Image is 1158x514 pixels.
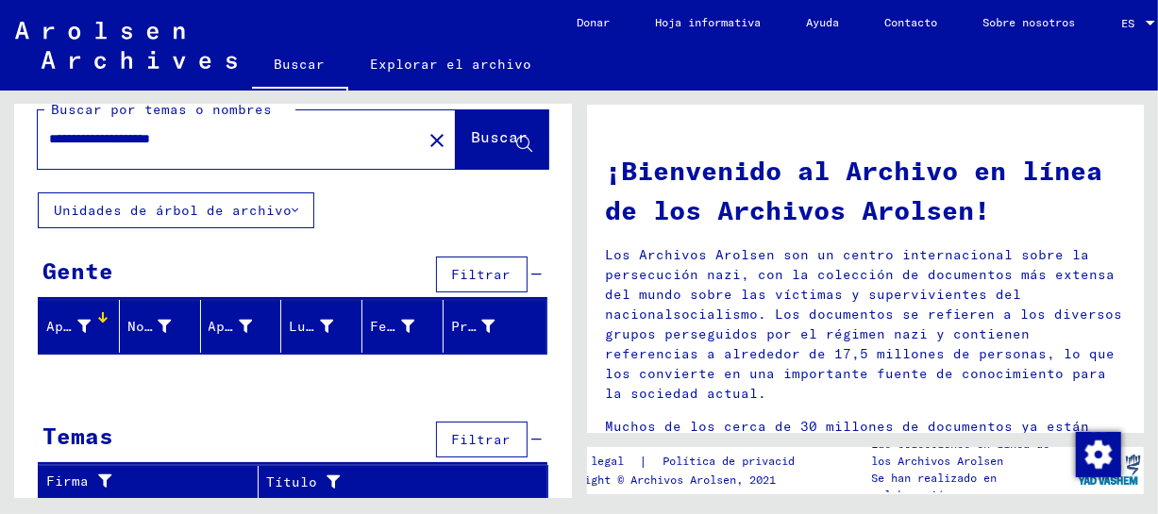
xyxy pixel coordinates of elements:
font: Unidades de árbol de archivo [54,202,292,219]
img: Arolsen_neg.svg [15,22,237,69]
mat-header-cell: Prisionero # [444,300,546,353]
div: Prisionero # [451,311,524,341]
a: Aviso legal [551,452,639,472]
font: Explorar el archivo [371,56,532,73]
font: Fecha de nacimiento [370,318,531,335]
font: Se han realizado en colaboración con [871,471,997,502]
font: Donar [578,15,611,29]
font: Buscar [275,56,326,73]
a: Buscar [252,41,348,91]
mat-header-cell: Apellido de soltera [201,300,282,353]
button: Filtrar [436,422,528,457]
font: | [639,453,647,470]
mat-header-cell: Lugar de nacimiento [281,300,362,353]
mat-header-cell: Fecha de nacimiento [362,300,444,353]
div: Firma [46,467,258,497]
a: Explorar el archivo [348,41,555,87]
mat-header-cell: Apellido [39,300,120,353]
font: Contacto [885,15,938,29]
font: Copyright © Archivos Arolsen, 2021 [551,473,776,487]
div: Título [266,467,525,497]
button: Unidades de árbol de archivo [38,192,314,228]
font: ES [1121,16,1134,30]
font: Hoja informativa [656,15,762,29]
font: Buscar [472,127,529,146]
button: Buscar [456,110,548,169]
font: Filtrar [452,266,512,283]
div: Apellido de soltera [209,311,281,341]
font: Lugar de nacimiento [289,318,450,335]
font: Título [266,473,317,490]
button: Filtrar [436,257,528,292]
div: Nombre de pila [127,311,200,341]
font: Los Archivos Arolsen son un centro internacional sobre la persecución nazi, con la colección de d... [606,246,1123,402]
font: Buscar por temas o nombres [51,101,272,118]
a: Política de privacidad [647,452,831,472]
font: Firma [46,473,89,489]
mat-header-cell: Nombre de pila [120,300,201,353]
font: Nombre de pila [127,318,246,335]
font: Temas [42,422,113,450]
font: Apellido de soltera [209,318,370,335]
button: Claro [418,121,456,158]
font: Muchos de los cerca de 30 millones de documentos ya están disponibles en el Archivo en Línea de l... [606,418,1107,494]
img: Cambiar el consentimiento [1076,432,1121,477]
font: Sobre nosotros [983,15,1076,29]
div: Fecha de nacimiento [370,311,443,341]
font: Filtrar [452,431,512,448]
div: Apellido [46,311,119,341]
div: Cambiar el consentimiento [1075,431,1120,476]
font: Prisionero # [451,318,553,335]
mat-icon: close [426,129,448,152]
font: Política de privacidad [663,454,808,468]
div: Lugar de nacimiento [289,311,361,341]
font: Ayuda [807,15,840,29]
font: Apellido [46,318,114,335]
font: Gente [42,257,113,285]
font: ¡Bienvenido al Archivo en línea de los Archivos Arolsen! [606,154,1103,226]
font: Aviso legal [551,454,624,468]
